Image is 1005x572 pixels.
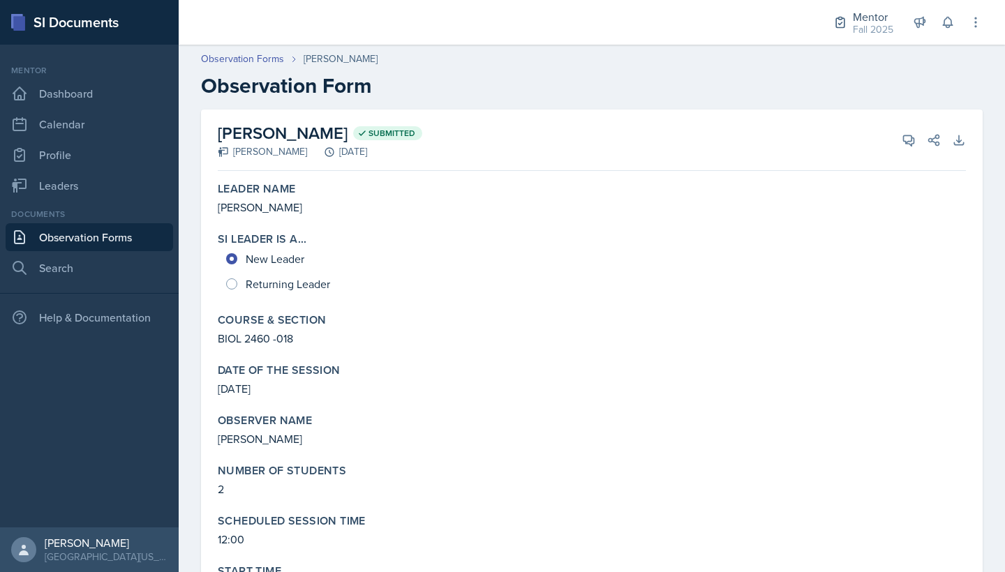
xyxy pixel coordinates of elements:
[307,144,367,159] div: [DATE]
[6,303,173,331] div: Help & Documentation
[304,52,378,66] div: [PERSON_NAME]
[218,182,295,196] label: Leader Name
[218,330,966,347] p: BIOL 2460 -018
[218,121,422,146] h2: [PERSON_NAME]
[368,128,415,139] span: Submitted
[45,536,167,550] div: [PERSON_NAME]
[218,531,966,548] p: 12:00
[45,550,167,564] div: [GEOGRAPHIC_DATA][US_STATE]
[853,8,893,25] div: Mentor
[853,22,893,37] div: Fall 2025
[218,380,966,397] p: [DATE]
[218,313,326,327] label: Course & Section
[6,141,173,169] a: Profile
[218,464,346,478] label: Number of Students
[218,430,966,447] p: [PERSON_NAME]
[201,52,284,66] a: Observation Forms
[6,172,173,200] a: Leaders
[218,414,312,428] label: Observer name
[6,208,173,220] div: Documents
[218,144,307,159] div: [PERSON_NAME]
[6,223,173,251] a: Observation Forms
[218,199,966,216] p: [PERSON_NAME]
[6,64,173,77] div: Mentor
[201,73,983,98] h2: Observation Form
[6,254,173,282] a: Search
[218,481,966,497] p: 2
[6,110,173,138] a: Calendar
[218,514,366,528] label: Scheduled session time
[6,80,173,107] a: Dashboard
[218,363,341,377] label: Date of the Session
[218,232,307,246] label: SI Leader is a...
